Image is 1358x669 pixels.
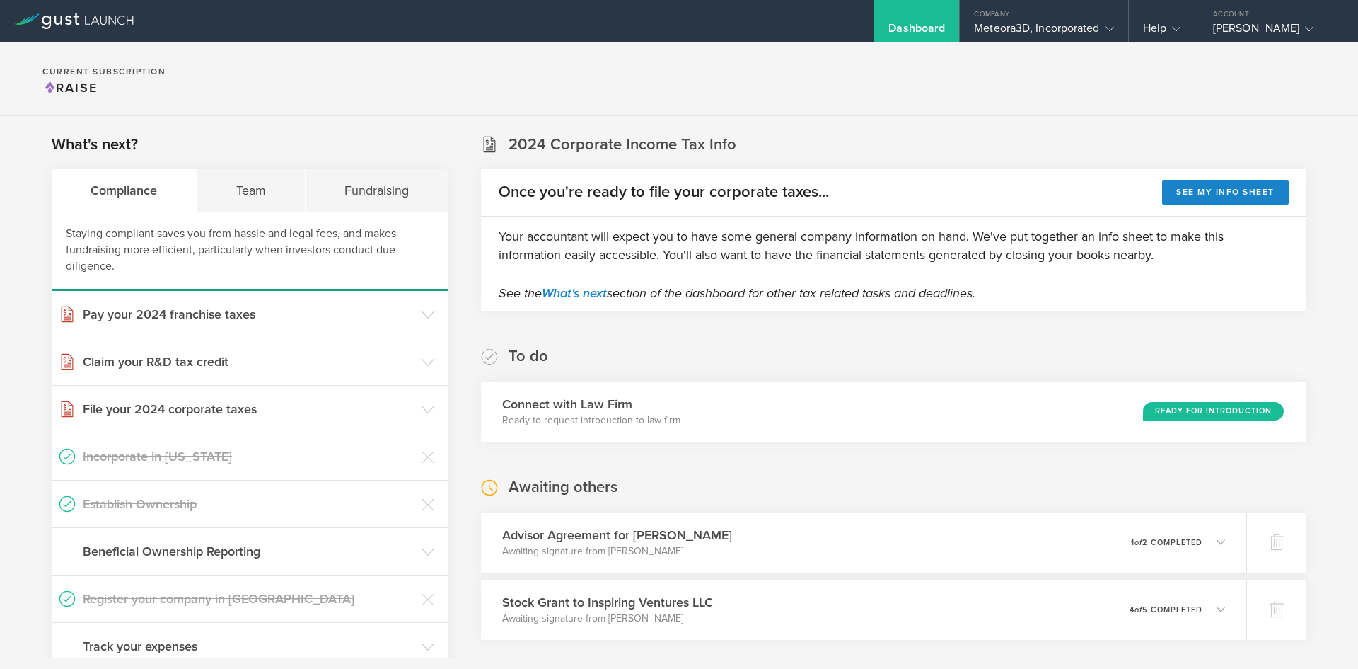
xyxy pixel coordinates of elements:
p: 1 2 completed [1131,539,1202,547]
div: Help [1143,21,1180,42]
p: Your accountant will expect you to have some general company information on hand. We've put toget... [499,227,1289,264]
h3: Register your company in [GEOGRAPHIC_DATA] [83,590,414,608]
p: Ready to request introduction to law firm [502,413,680,428]
h3: Beneficial Ownership Reporting [83,542,414,561]
em: of [1134,605,1142,614]
div: Compliance [52,169,197,212]
p: Awaiting signature from [PERSON_NAME] [502,612,713,626]
h3: Connect with Law Firm [502,395,680,413]
h3: Pay your 2024 franchise taxes [83,305,414,324]
h2: Current Subscription [42,67,166,76]
h2: Awaiting others [509,477,617,498]
h2: Once you're ready to file your corporate taxes... [499,182,829,202]
h3: Advisor Agreement for [PERSON_NAME] [502,526,732,544]
h3: Establish Ownership [83,495,414,513]
h2: 2024 Corporate Income Tax Info [509,135,736,155]
em: of [1134,538,1142,547]
div: Dashboard [888,21,945,42]
span: Raise [42,80,98,96]
div: Staying compliant saves you from hassle and legal fees, and makes fundraising more efficient, par... [52,212,448,291]
div: Team [197,169,306,212]
div: Connect with Law FirmReady to request introduction to law firmReady for Introduction [481,382,1306,442]
div: [PERSON_NAME] [1213,21,1333,42]
iframe: Chat Widget [1287,601,1358,669]
button: See my info sheet [1162,180,1289,205]
p: 4 5 completed [1130,606,1202,614]
div: Meteora3D, Incorporated [974,21,1113,42]
h2: To do [509,346,548,367]
h3: Claim your R&D tax credit [83,353,414,371]
h2: What's next? [52,135,138,155]
h3: Track your expenses [83,637,414,656]
h3: Stock Grant to Inspiring Ventures LLC [502,593,713,612]
div: Fundraising [306,169,448,212]
div: Ready for Introduction [1143,402,1284,421]
em: See the section of the dashboard for other tax related tasks and deadlines. [499,285,975,301]
a: What's next [542,285,607,301]
h3: Incorporate in [US_STATE] [83,447,414,466]
p: Awaiting signature from [PERSON_NAME] [502,544,732,559]
h3: File your 2024 corporate taxes [83,400,414,418]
